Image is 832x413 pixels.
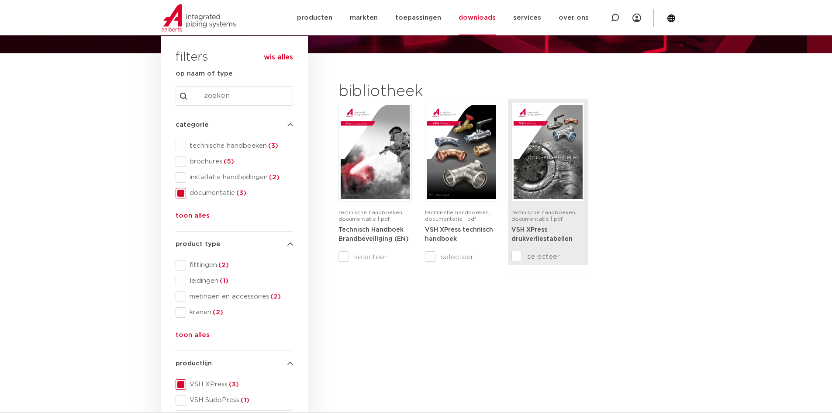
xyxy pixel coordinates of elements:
div: kranen(2) [176,307,293,318]
span: (5) [222,158,234,165]
div: metingen en accessoires(2) [176,292,293,302]
div: VSH SudoPress(1) [176,395,293,406]
div: documentatie(3) [176,188,293,198]
h4: productlijn [176,358,293,369]
span: leidingen [186,277,293,285]
span: documentatie [186,189,293,198]
span: installatie handleidingen [186,173,293,182]
img: VSH-XPress_A4TM_5008762_2025_4.1_NL-pdf.jpg [427,105,496,199]
span: (1) [239,397,249,403]
label: selecteer [338,252,412,262]
button: toon alles [176,330,210,344]
span: technische handboeken, documentatie | pdf [338,210,404,222]
div: technische handboeken(3) [176,141,293,151]
span: metingen en accessoires [186,292,293,301]
a: VSH XPress drukverliestabellen [511,226,573,243]
div: leidingen(1) [176,276,293,286]
strong: op naam of type [176,70,233,77]
div: installatie handleidingen(2) [176,172,293,183]
span: fittingen [186,261,293,270]
label: selecteer [425,252,498,262]
span: (1) [218,278,228,284]
span: kranen [186,308,293,317]
span: (3) [267,142,278,149]
span: technische handboeken, documentatie | pdf [511,210,577,222]
div: brochures(5) [176,156,293,167]
button: wis alles [264,53,293,62]
span: (3) [235,190,246,196]
span: VSH SudoPress [186,396,293,405]
button: toon alles [176,211,210,225]
span: technische handboeken [186,142,293,150]
h2: bibliotheek [338,81,494,102]
label: selecteer [511,251,585,262]
img: FireProtection_A4TM_5007915_2025_2.0_EN-1-pdf.jpg [341,105,410,199]
div: VSH XPress(3) [176,379,293,390]
strong: VSH XPress technisch handboek [425,227,493,243]
img: VSH-XPress_PLT_A4_5007629_2024-2.0_NL-pdf.jpg [514,105,583,199]
strong: VSH XPress drukverliestabellen [511,227,573,243]
span: (2) [217,262,229,268]
h4: product type [176,239,293,250]
span: (3) [228,381,239,388]
span: (2) [269,293,281,300]
a: VSH XPress technisch handboek [425,226,493,243]
strong: Technisch Handboek Brandbeveiliging (EN) [338,227,409,243]
span: (2) [211,309,223,316]
a: Technisch Handboek Brandbeveiliging (EN) [338,226,409,243]
span: technische handboeken, documentatie | pdf [425,210,490,222]
span: (2) [268,174,280,180]
span: brochures [186,157,293,166]
h3: filters [176,47,208,68]
div: fittingen(2) [176,260,293,271]
h4: categorie [176,120,293,130]
span: VSH XPress [186,380,293,389]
